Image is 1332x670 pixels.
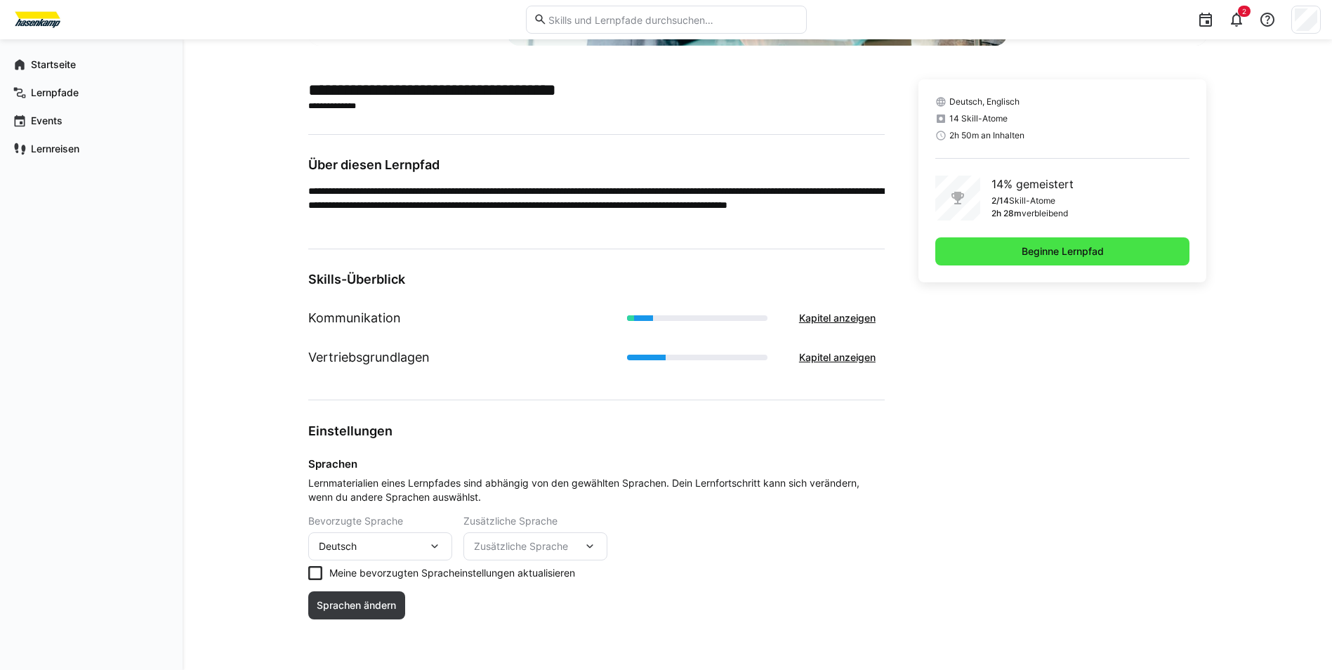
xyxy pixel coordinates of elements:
h3: Einstellungen [308,423,885,439]
span: 14 Skill-Atome [949,113,1008,124]
p: 2/14 [991,195,1009,206]
span: 2 [1242,7,1246,15]
span: Kapitel anzeigen [797,350,878,364]
h4: Sprachen [308,457,885,471]
span: Sprachen ändern [315,598,398,612]
span: Zusätzliche Sprache [463,515,558,527]
h3: Über diesen Lernpfad [308,157,885,173]
h3: Skills-Überblick [308,272,885,287]
span: 2h 50m an Inhalten [949,130,1024,141]
span: Lernmaterialien eines Lernpfades sind abhängig von den gewählten Sprachen. Dein Lernfortschritt k... [308,476,885,504]
span: Beginne Lernpfad [1020,244,1106,258]
span: Kapitel anzeigen [797,311,878,325]
p: Skill-Atome [1009,195,1055,206]
button: Kapitel anzeigen [790,343,885,372]
span: Deutsch, Englisch [949,96,1020,107]
input: Skills und Lernpfade durchsuchen… [547,13,798,26]
span: Deutsch [319,539,357,553]
p: verbleibend [1022,208,1068,219]
button: Sprachen ändern [308,591,406,619]
button: Beginne Lernpfad [935,237,1190,265]
p: 14% gemeistert [991,176,1074,192]
button: Kapitel anzeigen [790,304,885,332]
p: 2h 28m [991,208,1022,219]
span: Zusätzliche Sprache [474,539,583,553]
h1: Kommunikation [308,309,401,327]
eds-checkbox: Meine bevorzugten Spracheinstellungen aktualisieren [308,566,885,580]
span: Bevorzugte Sprache [308,515,403,527]
h1: Vertriebsgrundlagen [308,348,430,367]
